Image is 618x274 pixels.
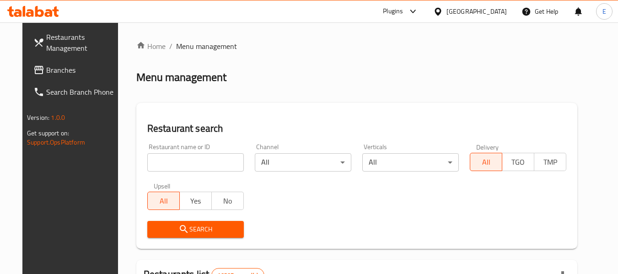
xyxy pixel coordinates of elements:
[151,194,176,208] span: All
[362,153,459,172] div: All
[169,41,172,52] li: /
[383,6,403,17] div: Plugins
[154,183,171,189] label: Upsell
[27,136,85,148] a: Support.OpsPlatform
[470,153,502,171] button: All
[27,112,49,124] span: Version:
[179,192,212,210] button: Yes
[136,70,226,85] h2: Menu management
[26,59,126,81] a: Branches
[51,112,65,124] span: 1.0.0
[255,153,351,172] div: All
[147,192,180,210] button: All
[27,127,69,139] span: Get support on:
[538,156,563,169] span: TMP
[176,41,237,52] span: Menu management
[136,41,577,52] nav: breadcrumb
[46,86,118,97] span: Search Branch Phone
[147,122,566,135] h2: Restaurant search
[155,224,236,235] span: Search
[446,6,507,16] div: [GEOGRAPHIC_DATA]
[147,153,244,172] input: Search for restaurant name or ID..
[602,6,606,16] span: E
[474,156,499,169] span: All
[136,41,166,52] a: Home
[46,32,118,54] span: Restaurants Management
[502,153,534,171] button: TGO
[506,156,531,169] span: TGO
[183,194,208,208] span: Yes
[26,26,126,59] a: Restaurants Management
[26,81,126,103] a: Search Branch Phone
[215,194,240,208] span: No
[147,221,244,238] button: Search
[476,144,499,150] label: Delivery
[46,64,118,75] span: Branches
[534,153,566,171] button: TMP
[211,192,244,210] button: No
